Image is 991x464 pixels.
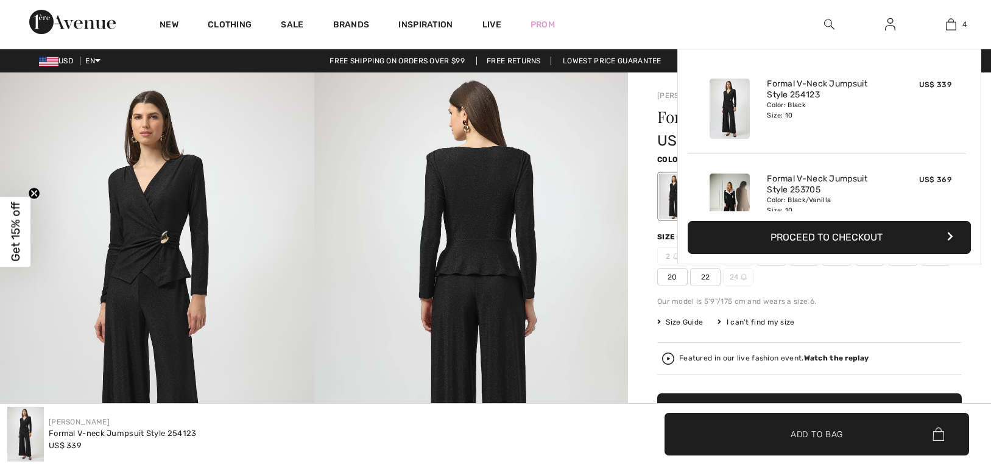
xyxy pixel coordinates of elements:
a: Free shipping on orders over $99 [320,57,474,65]
span: 20 [657,268,688,286]
a: New [160,19,178,32]
img: My Info [885,17,895,32]
img: 1ère Avenue [29,10,116,34]
strong: Watch the replay [804,354,869,362]
img: Formal V-Neck Jumpsuit Style 253705 [710,174,750,234]
span: 24 [723,268,753,286]
img: My Bag [946,17,956,32]
span: Size Guide [657,317,703,328]
span: US$ 339 [919,80,951,89]
a: [PERSON_NAME] [49,418,110,426]
a: 4 [921,17,981,32]
div: Size ([GEOGRAPHIC_DATA]/[GEOGRAPHIC_DATA]): [657,231,861,242]
a: Clothing [208,19,252,32]
span: US$ 339 [657,132,716,149]
span: Get 15% off [9,202,23,262]
div: Formal V-neck Jumpsuit Style 254123 [49,427,197,440]
span: Inspiration [398,19,453,32]
img: search the website [824,17,834,32]
img: Formal V-Neck Jumpsuit Style 254123 [7,407,44,462]
img: Bag.svg [933,427,944,441]
div: Color: Black/Vanilla Size: 10 [767,195,887,215]
span: 2 [657,247,688,265]
a: Free Returns [476,57,551,65]
div: I can't find my size [718,317,794,328]
div: Featured in our live fashion event. [679,354,869,362]
a: Sign In [875,17,905,32]
img: Watch the replay [662,353,674,365]
a: [PERSON_NAME] [657,91,718,100]
button: Add to Bag [657,393,962,436]
a: Prom [531,18,555,31]
span: 22 [690,268,721,286]
a: Brands [333,19,370,32]
a: Live [482,18,501,31]
div: Our model is 5'9"/175 cm and wears a size 6. [657,296,962,307]
div: Black [659,174,691,219]
span: Color: [657,155,686,164]
iframe: Opens a widget where you can chat to one of our agents [914,373,979,403]
button: Close teaser [28,188,40,200]
img: US Dollar [39,57,58,66]
button: Add to Bag [665,413,969,455]
a: Formal V-Neck Jumpsuit Style 254123 [767,79,887,100]
span: USD [39,57,78,65]
span: Add to Bag [791,427,843,440]
a: Lowest Price Guarantee [553,57,671,65]
img: ring-m.svg [673,253,679,259]
button: Proceed to Checkout [688,221,971,254]
a: Formal V-Neck Jumpsuit Style 253705 [767,174,887,195]
span: US$ 339 [49,441,82,450]
a: Sale [281,19,303,32]
h1: Formal V-neck Jumpsuit Style 254123 [657,109,911,125]
img: ring-m.svg [741,274,747,280]
div: Color: Black Size: 10 [767,100,887,120]
span: EN [85,57,101,65]
span: US$ 369 [919,175,951,184]
img: Formal V-Neck Jumpsuit Style 254123 [710,79,750,139]
span: 4 [962,19,967,30]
